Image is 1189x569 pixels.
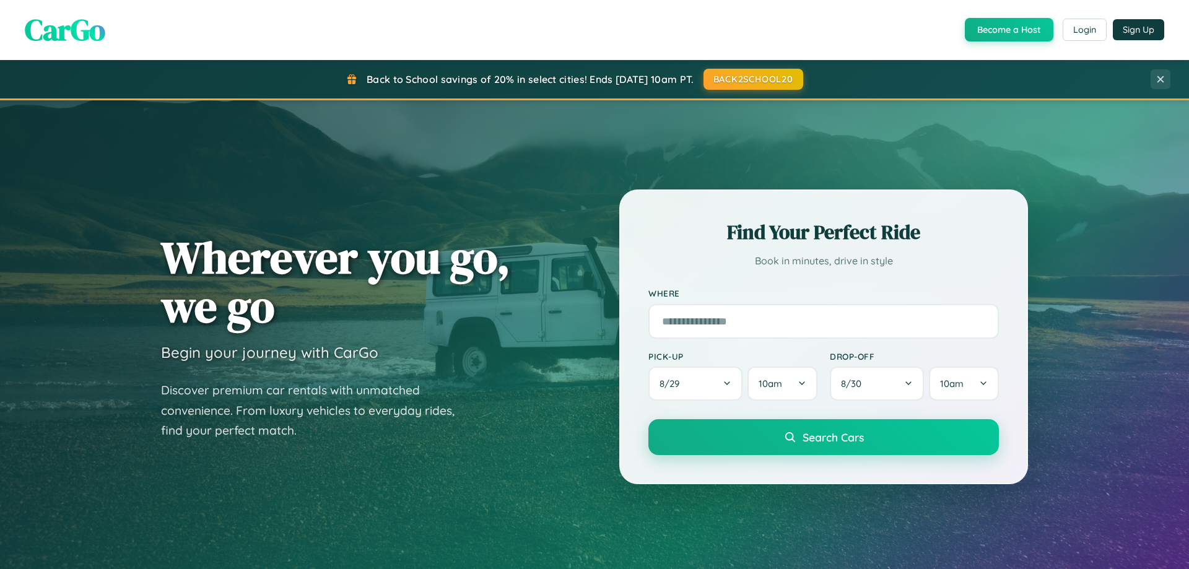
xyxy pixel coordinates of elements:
button: 8/30 [830,367,924,401]
button: 8/29 [648,367,743,401]
span: 10am [759,378,782,389]
button: 10am [929,367,999,401]
label: Where [648,289,999,299]
span: 8 / 30 [841,378,868,389]
label: Pick-up [648,351,817,362]
h2: Find Your Perfect Ride [648,219,999,246]
span: Search Cars [803,430,864,444]
span: Back to School savings of 20% in select cities! Ends [DATE] 10am PT. [367,73,694,85]
span: CarGo [25,9,105,50]
label: Drop-off [830,351,999,362]
button: Sign Up [1113,19,1164,40]
span: 8 / 29 [660,378,686,389]
p: Discover premium car rentals with unmatched convenience. From luxury vehicles to everyday rides, ... [161,380,471,441]
p: Book in minutes, drive in style [648,252,999,270]
h1: Wherever you go, we go [161,233,510,331]
button: BACK2SCHOOL20 [703,69,803,90]
button: Search Cars [648,419,999,455]
button: Login [1063,19,1107,41]
button: 10am [747,367,817,401]
span: 10am [940,378,964,389]
button: Become a Host [965,18,1053,41]
h3: Begin your journey with CarGo [161,343,378,362]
